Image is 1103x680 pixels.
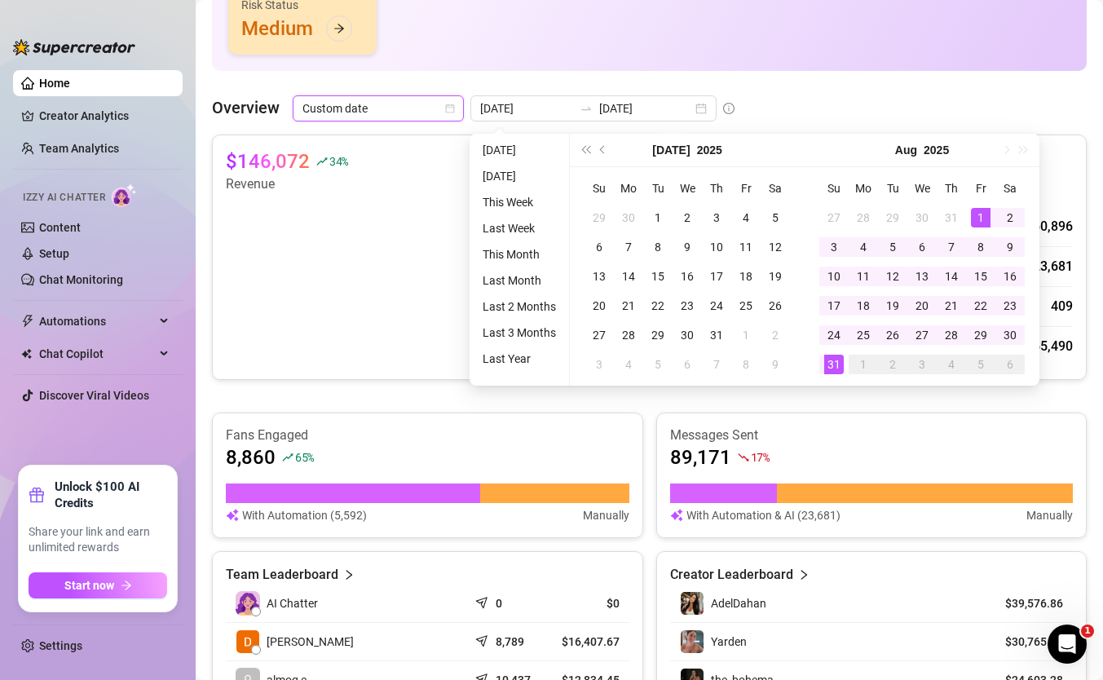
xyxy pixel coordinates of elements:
[585,174,614,203] th: Su
[476,245,563,264] li: This Month
[267,594,318,612] span: AI Chatter
[702,320,731,350] td: 2025-07-31
[599,99,692,117] input: End date
[878,232,907,262] td: 2025-08-05
[643,203,673,232] td: 2025-07-01
[226,565,338,585] article: Team Leaderboard
[942,237,961,257] div: 7
[648,237,668,257] div: 8
[670,565,793,585] article: Creator Leaderboard
[966,320,995,350] td: 2025-08-29
[731,262,761,291] td: 2025-07-18
[648,296,668,316] div: 22
[476,166,563,186] li: [DATE]
[343,565,355,585] span: right
[765,296,785,316] div: 26
[824,208,844,227] div: 27
[619,355,638,374] div: 4
[878,174,907,203] th: Tu
[824,355,844,374] div: 31
[765,355,785,374] div: 9
[1000,267,1020,286] div: 16
[878,320,907,350] td: 2025-08-26
[476,219,563,238] li: Last Week
[711,635,747,648] span: Yarden
[819,203,849,232] td: 2025-07-27
[819,174,849,203] th: Su
[39,273,123,286] a: Chat Monitoring
[39,308,155,334] span: Automations
[912,325,932,345] div: 27
[907,320,937,350] td: 2025-08-27
[819,291,849,320] td: 2025-08-17
[723,103,735,114] span: info-circle
[589,325,609,345] div: 27
[1048,625,1087,664] iframe: Intercom live chat
[558,595,620,612] article: $0
[912,208,932,227] div: 30
[878,262,907,291] td: 2025-08-12
[476,140,563,160] li: [DATE]
[707,267,726,286] div: 17
[736,237,756,257] div: 11
[711,597,766,610] span: AdelDahan
[643,291,673,320] td: 2025-07-22
[677,355,697,374] div: 6
[480,99,573,117] input: Start date
[648,355,668,374] div: 5
[39,247,69,260] a: Setup
[736,296,756,316] div: 25
[731,350,761,379] td: 2025-08-08
[64,579,114,592] span: Start now
[1081,625,1094,638] span: 1
[761,291,790,320] td: 2025-07-26
[673,350,702,379] td: 2025-08-06
[212,95,280,120] article: Overview
[677,237,697,257] div: 9
[1051,297,1073,316] div: 409
[702,174,731,203] th: Th
[966,203,995,232] td: 2025-08-01
[819,232,849,262] td: 2025-08-03
[736,267,756,286] div: 18
[226,506,239,524] img: svg%3e
[670,426,1074,444] article: Messages Sent
[849,291,878,320] td: 2025-08-18
[29,524,167,556] span: Share your link and earn unlimited rewards
[849,320,878,350] td: 2025-08-25
[686,506,840,524] article: With Automation & AI (23,681)
[39,341,155,367] span: Chat Copilot
[849,203,878,232] td: 2025-07-28
[907,350,937,379] td: 2025-09-03
[971,296,990,316] div: 22
[765,237,785,257] div: 12
[995,291,1025,320] td: 2025-08-23
[13,39,135,55] img: logo-BBDzfeDw.svg
[677,325,697,345] div: 30
[937,203,966,232] td: 2025-07-31
[112,183,137,207] img: AI Chatter
[738,452,749,463] span: fall
[707,296,726,316] div: 24
[907,291,937,320] td: 2025-08-20
[1000,355,1020,374] div: 6
[765,267,785,286] div: 19
[995,262,1025,291] td: 2025-08-16
[476,323,563,342] li: Last 3 Months
[883,325,902,345] div: 26
[912,237,932,257] div: 6
[614,320,643,350] td: 2025-07-28
[589,237,609,257] div: 6
[883,237,902,257] div: 5
[585,232,614,262] td: 2025-07-06
[819,320,849,350] td: 2025-08-24
[558,634,620,650] article: $16,407.67
[761,232,790,262] td: 2025-07-12
[854,267,873,286] div: 11
[677,208,697,227] div: 2
[589,267,609,286] div: 13
[476,297,563,316] li: Last 2 Months
[39,221,81,234] a: Content
[824,325,844,345] div: 24
[761,174,790,203] th: Sa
